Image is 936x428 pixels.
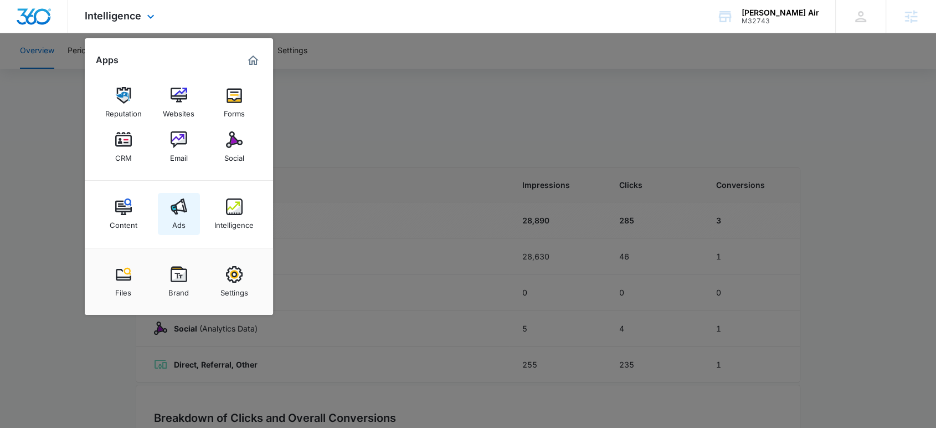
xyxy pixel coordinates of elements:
a: Email [158,126,200,168]
a: Websites [158,81,200,124]
a: Ads [158,193,200,235]
div: Files [115,283,131,297]
div: account id [742,17,819,25]
div: Social [224,148,244,162]
div: Ads [172,215,186,230]
a: CRM [102,126,145,168]
div: Content [110,215,137,230]
a: Brand [158,261,200,303]
div: Brand [168,283,189,297]
a: Forms [213,81,255,124]
a: Marketing 360® Dashboard [244,52,262,69]
span: Intelligence [85,10,141,22]
a: Files [102,261,145,303]
a: Content [102,193,145,235]
div: Intelligence [214,215,254,230]
div: Settings [220,283,248,297]
a: Social [213,126,255,168]
div: Email [170,148,188,162]
div: CRM [115,148,132,162]
a: Settings [213,261,255,303]
div: Reputation [105,104,142,118]
a: Intelligence [213,193,255,235]
div: Forms [224,104,245,118]
h2: Apps [96,55,119,65]
div: account name [742,8,819,17]
div: Websites [163,104,194,118]
a: Reputation [102,81,145,124]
